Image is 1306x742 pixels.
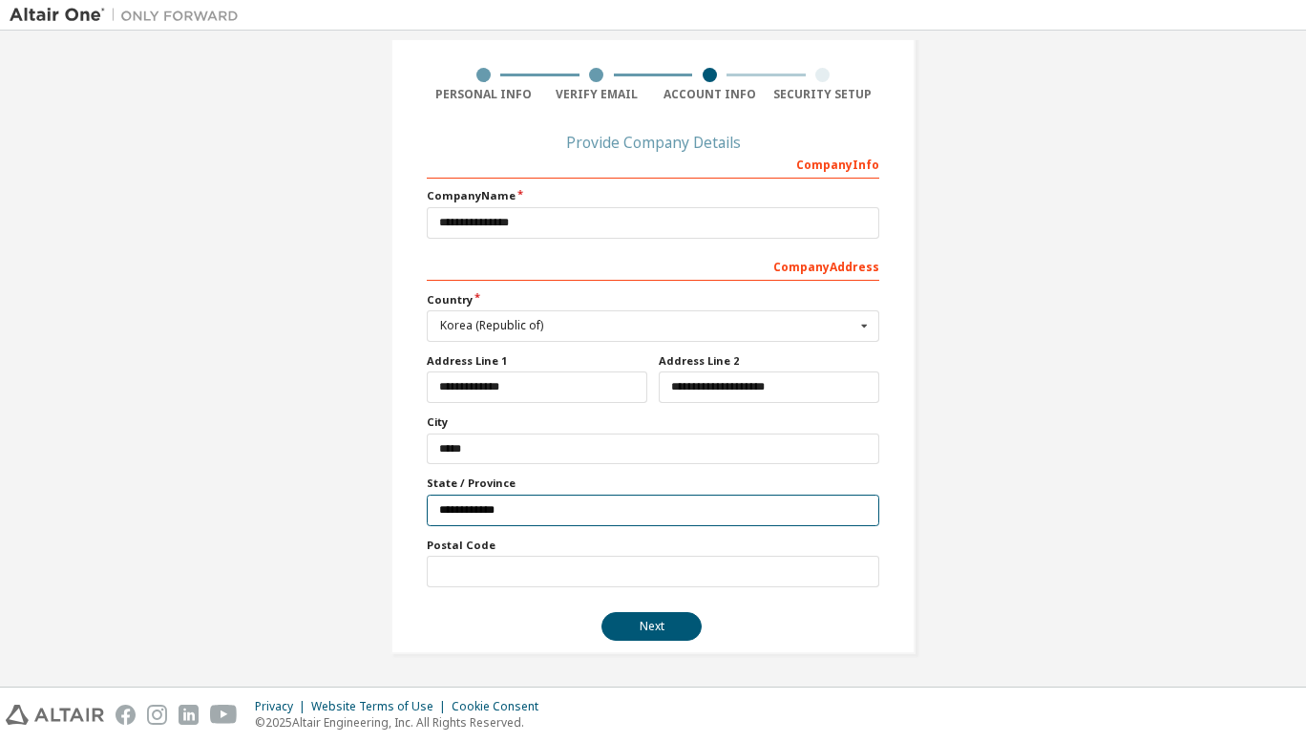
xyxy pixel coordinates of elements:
img: youtube.svg [210,705,238,725]
div: Account Info [653,87,767,102]
div: Website Terms of Use [311,699,452,714]
img: facebook.svg [116,705,136,725]
label: State / Province [427,476,879,491]
label: Postal Code [427,538,879,553]
div: Cookie Consent [452,699,550,714]
div: Verify Email [540,87,654,102]
label: Company Name [427,188,879,203]
div: Company Info [427,148,879,179]
div: Personal Info [427,87,540,102]
div: Company Address [427,250,879,281]
img: linkedin.svg [179,705,199,725]
div: Privacy [255,699,311,714]
div: Korea (Republic of) [440,320,855,331]
img: instagram.svg [147,705,167,725]
img: altair_logo.svg [6,705,104,725]
button: Next [601,612,702,641]
div: Security Setup [767,87,880,102]
img: Altair One [10,6,248,25]
label: Country [427,292,879,307]
label: City [427,414,879,430]
label: Address Line 1 [427,353,647,369]
label: Address Line 2 [659,353,879,369]
p: © 2025 Altair Engineering, Inc. All Rights Reserved. [255,714,550,731]
div: Provide Company Details [427,137,879,148]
